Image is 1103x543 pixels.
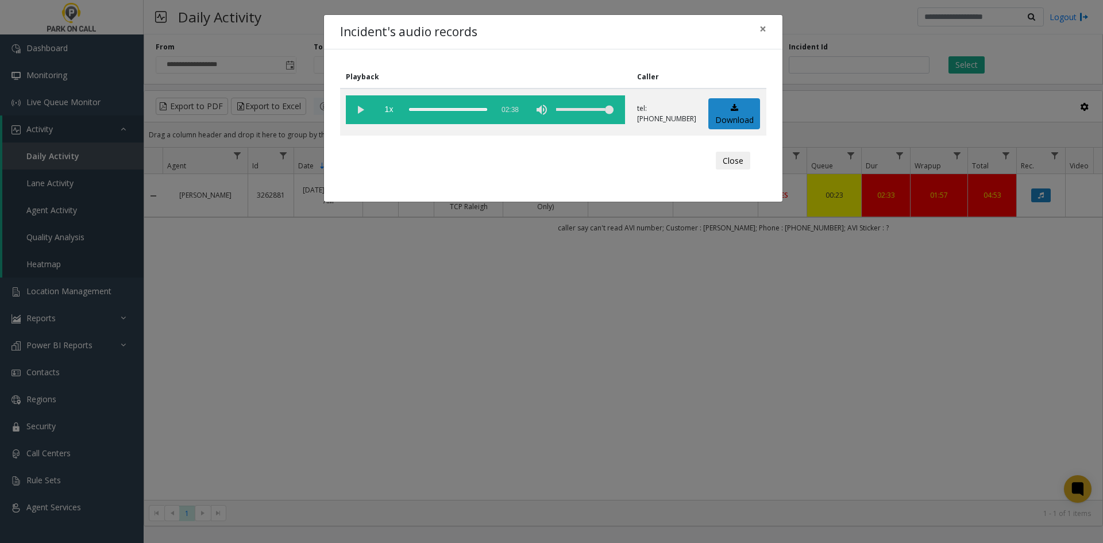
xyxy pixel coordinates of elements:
div: volume level [556,95,614,124]
p: tel:[PHONE_NUMBER] [637,103,696,124]
span: × [759,21,766,37]
button: Close [716,152,750,170]
th: Caller [631,66,703,88]
a: Download [708,98,760,130]
button: Close [751,15,774,43]
span: playback speed button [375,95,403,124]
th: Playback [340,66,631,88]
h4: Incident's audio records [340,23,477,41]
div: scrub bar [409,95,487,124]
